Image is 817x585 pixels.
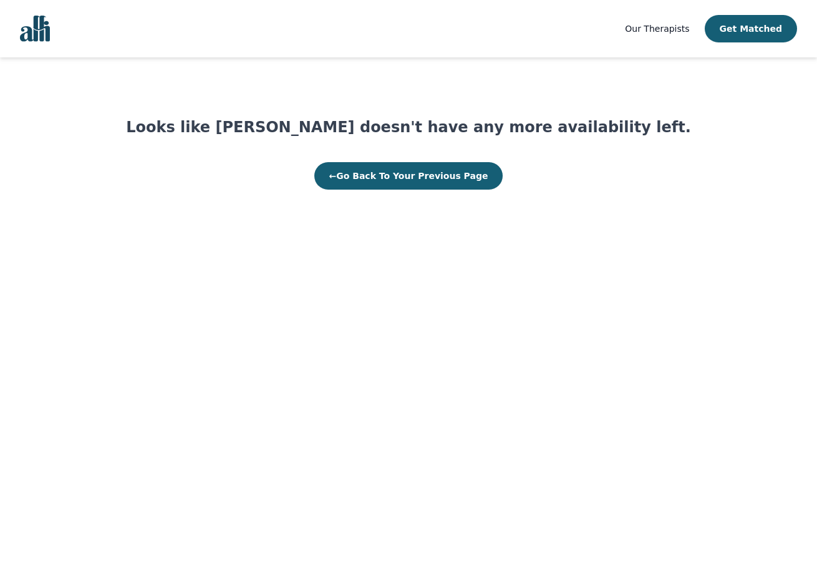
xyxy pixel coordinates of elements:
a: Our Therapists [625,21,689,36]
button: Get Matched [705,15,797,42]
span: Our Therapists [625,24,689,34]
img: alli logo [20,16,50,42]
button: Go Back To Your Previous Page [314,162,503,190]
span: ← [329,171,337,181]
h1: Looks like [PERSON_NAME] doesn't have any more availability left. [126,117,691,137]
